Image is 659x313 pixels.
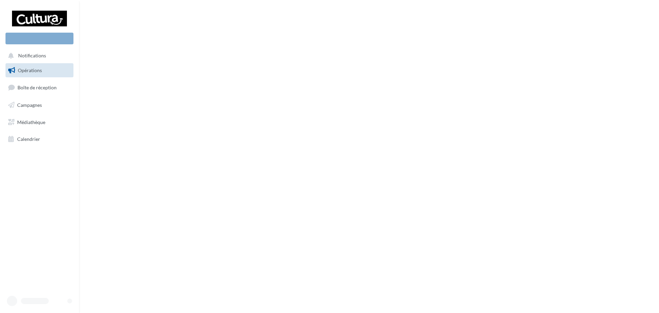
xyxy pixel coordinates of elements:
a: Boîte de réception [4,80,75,95]
span: Opérations [18,67,42,73]
a: Opérations [4,63,75,78]
a: Calendrier [4,132,75,146]
span: Médiathèque [17,119,45,125]
span: Notifications [18,53,46,59]
span: Boîte de réception [18,85,57,90]
div: Nouvelle campagne [5,33,73,44]
a: Campagnes [4,98,75,112]
span: Campagnes [17,102,42,108]
a: Médiathèque [4,115,75,130]
span: Calendrier [17,136,40,142]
